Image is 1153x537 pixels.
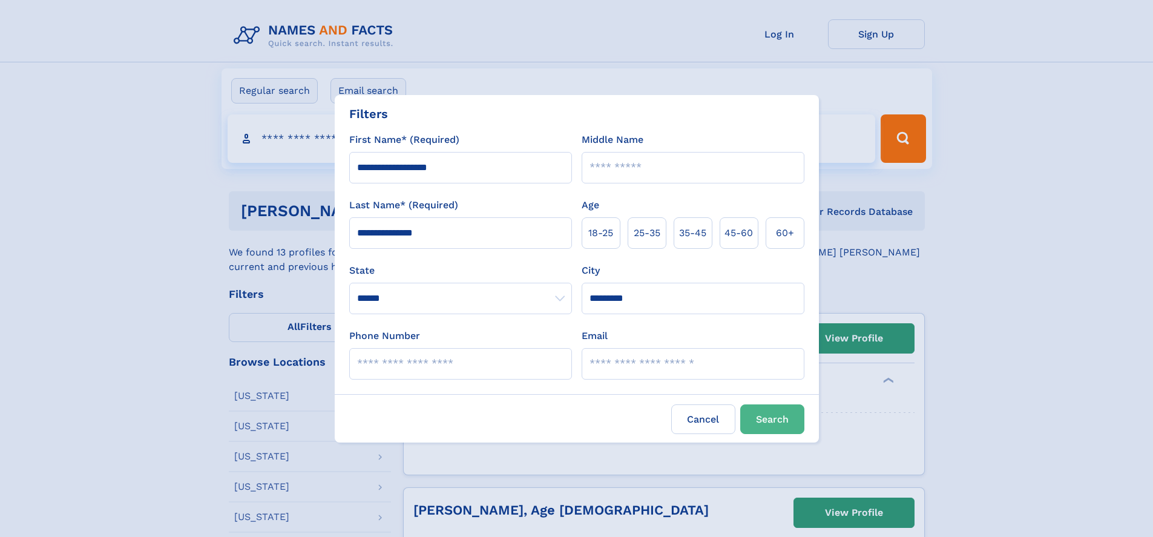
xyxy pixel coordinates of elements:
[679,226,706,240] span: 35‑45
[582,133,643,147] label: Middle Name
[671,404,735,434] label: Cancel
[588,226,613,240] span: 18‑25
[582,329,608,343] label: Email
[740,404,804,434] button: Search
[349,105,388,123] div: Filters
[349,329,420,343] label: Phone Number
[724,226,753,240] span: 45‑60
[582,263,600,278] label: City
[634,226,660,240] span: 25‑35
[349,198,458,212] label: Last Name* (Required)
[349,263,572,278] label: State
[582,198,599,212] label: Age
[349,133,459,147] label: First Name* (Required)
[776,226,794,240] span: 60+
